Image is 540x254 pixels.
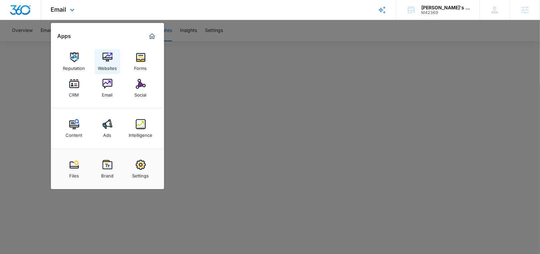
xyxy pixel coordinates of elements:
div: Ads [103,129,111,138]
div: Social [135,89,147,98]
a: Content [62,116,87,141]
a: CRM [62,76,87,101]
div: Files [69,170,79,178]
span: Email [51,6,67,13]
a: Email [95,76,120,101]
div: Intelligence [129,129,152,138]
div: account name [421,5,470,10]
div: Content [66,129,83,138]
a: Files [62,156,87,182]
a: Settings [128,156,153,182]
a: Reputation [62,49,87,74]
a: Ads [95,116,120,141]
div: Forms [134,62,147,71]
div: CRM [69,89,79,98]
div: Websites [98,62,117,71]
a: Marketing 360® Dashboard [147,31,157,42]
a: Social [128,76,153,101]
div: Email [102,89,113,98]
a: Forms [128,49,153,74]
div: Brand [101,170,113,178]
a: Brand [95,156,120,182]
div: Reputation [63,62,85,71]
a: Websites [95,49,120,74]
h2: Apps [58,33,71,39]
div: account id [421,10,470,15]
div: Settings [132,170,149,178]
a: Intelligence [128,116,153,141]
